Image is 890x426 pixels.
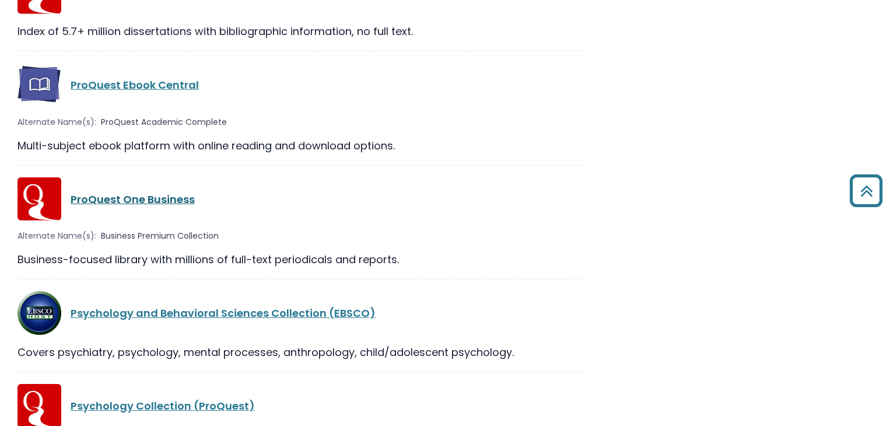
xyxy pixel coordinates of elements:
a: Back to Top [845,180,887,201]
div: Business-focused library with millions of full-text periodicals and reports. [17,252,583,267]
a: Psychology and Behavioral Sciences Collection (EBSCO) [71,306,376,320]
div: Index of 5.7+ million dissertations with bibliographic information, no full text. [17,23,583,39]
a: ProQuest One Business [71,192,195,207]
a: Psychology Collection (ProQuest) [71,399,255,413]
span: ProQuest Academic Complete [101,116,227,128]
a: ProQuest Ebook Central [71,78,199,92]
div: Multi-subject ebook platform with online reading and download options. [17,138,583,153]
div: Covers psychiatry, psychology, mental processes, anthropology, child/adolescent psychology. [17,344,583,360]
span: Alternate Name(s): [17,116,96,128]
span: Alternate Name(s): [17,230,96,242]
span: Business Premium Collection [101,230,219,242]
